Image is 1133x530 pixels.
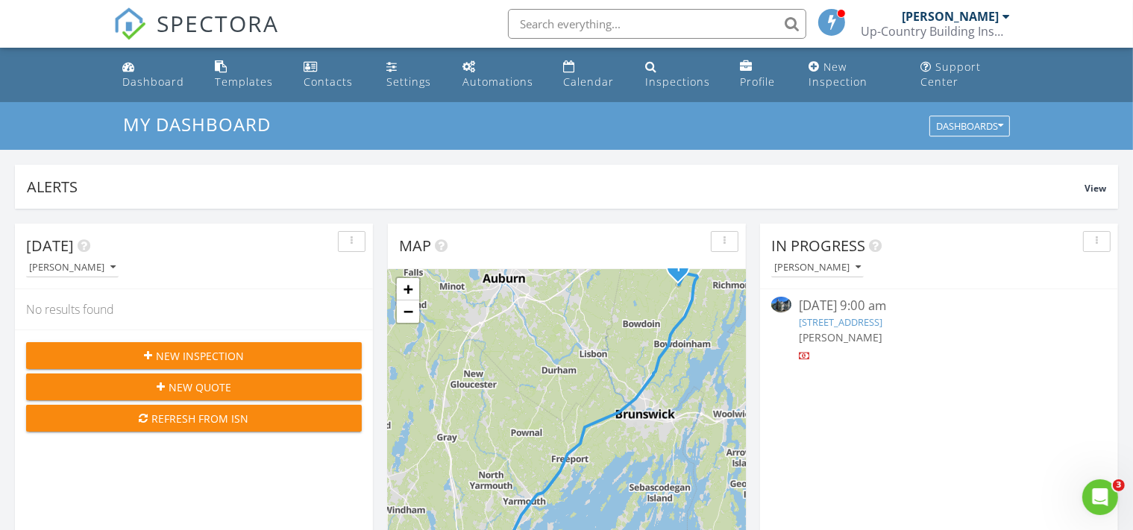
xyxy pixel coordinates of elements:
div: Refresh from ISN [38,411,350,426]
input: Search everything... [508,9,806,39]
span: [PERSON_NAME] [799,330,882,344]
span: SPECTORA [157,7,279,39]
div: New Inspection [809,60,867,89]
a: New Inspection [803,54,903,96]
a: Zoom in [397,278,419,300]
span: [DATE] [26,236,74,256]
img: The Best Home Inspection Software - Spectora [113,7,146,40]
a: [STREET_ADDRESS] [799,315,882,329]
div: Calendar [563,75,614,89]
a: Templates [209,54,286,96]
span: Map [399,236,431,256]
div: Dashboards [936,122,1003,132]
a: Contacts [298,54,368,96]
div: Up-Country Building Inspectors, Inc. [861,24,1010,39]
span: 3 [1113,479,1125,491]
div: [PERSON_NAME] [902,9,999,24]
a: Company Profile [734,54,791,96]
iframe: Intercom live chat [1082,479,1118,515]
span: My Dashboard [123,112,271,136]
span: In Progress [771,236,865,256]
a: Dashboard [116,54,197,96]
div: Profile [740,75,775,89]
button: Refresh from ISN [26,405,362,432]
span: New Inspection [156,348,244,364]
div: Templates [215,75,273,89]
a: Settings [380,54,445,96]
div: Inspections [645,75,710,89]
div: [DATE] 9:00 am [799,297,1079,315]
button: New Inspection [26,342,362,369]
button: [PERSON_NAME] [26,258,119,278]
a: Inspections [639,54,722,96]
div: [PERSON_NAME] [774,262,861,273]
div: 1226 Post Road, Bowdoinham, ME 04008 [678,267,687,276]
a: Automations (Basic) [456,54,546,96]
a: SPECTORA [113,20,279,51]
button: [PERSON_NAME] [771,258,864,278]
div: No results found [15,289,373,329]
span: New Quote [169,379,231,395]
a: Calendar [557,54,627,96]
span: View [1085,182,1106,195]
img: 9355971%2Fcover_photos%2FOuN4WFxUOdxlvEQH7Azv%2Fsmall.jpg [771,297,791,312]
div: Contacts [304,75,353,89]
button: Dashboards [929,116,1010,137]
div: Support Center [921,60,982,89]
div: Automations [462,75,533,89]
div: Alerts [27,177,1085,197]
a: Zoom out [397,300,419,323]
div: Settings [386,75,431,89]
i: 1 [675,263,681,274]
a: Support Center [915,54,1017,96]
a: [DATE] 9:00 am [STREET_ADDRESS] [PERSON_NAME] [771,297,1107,363]
button: New Quote [26,373,362,400]
div: Dashboard [122,75,184,89]
div: [PERSON_NAME] [29,262,116,273]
